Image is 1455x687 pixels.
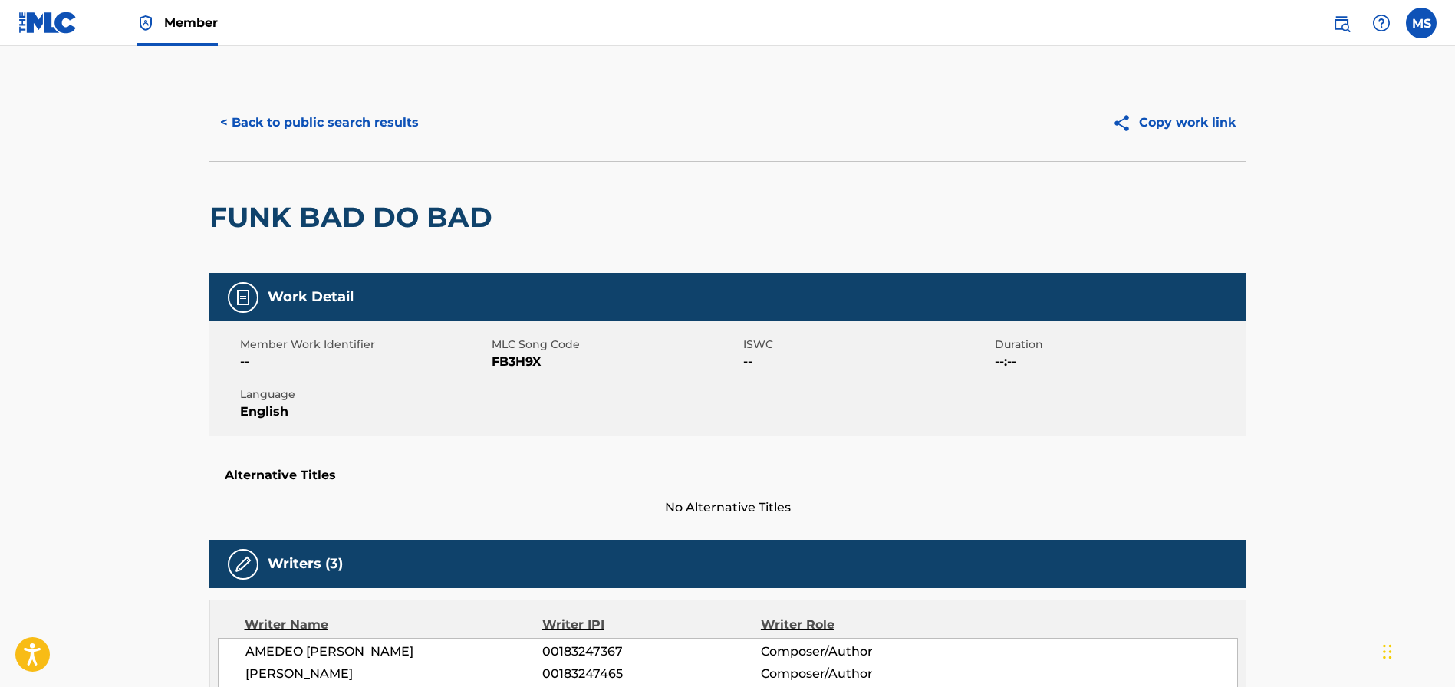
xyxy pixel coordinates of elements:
[1372,14,1391,32] img: help
[240,386,488,403] span: Language
[1101,104,1246,142] button: Copy work link
[1332,14,1351,32] img: search
[761,616,960,634] div: Writer Role
[995,353,1243,371] span: --:--
[240,353,488,371] span: --
[234,555,252,574] img: Writers
[209,498,1246,517] span: No Alternative Titles
[164,14,218,31] span: Member
[1378,613,1455,687] iframe: Chat Widget
[1406,8,1437,38] div: User Menu
[1326,8,1357,38] a: Public Search
[209,104,430,142] button: < Back to public search results
[743,337,991,353] span: ISWC
[1383,629,1392,675] div: Drag
[761,643,960,661] span: Composer/Author
[234,288,252,307] img: Work Detail
[542,665,760,683] span: 00183247465
[240,403,488,421] span: English
[209,200,500,235] h2: FUNK BAD DO BAD
[492,337,739,353] span: MLC Song Code
[995,337,1243,353] span: Duration
[225,468,1231,483] h5: Alternative Titles
[245,616,543,634] div: Writer Name
[240,337,488,353] span: Member Work Identifier
[542,616,761,634] div: Writer IPI
[542,643,760,661] span: 00183247367
[761,665,960,683] span: Composer/Author
[137,14,155,32] img: Top Rightsholder
[268,555,343,573] h5: Writers (3)
[492,353,739,371] span: FB3H9X
[268,288,354,306] h5: Work Detail
[1112,113,1139,133] img: Copy work link
[743,353,991,371] span: --
[245,643,543,661] span: AMEDEO [PERSON_NAME]
[18,12,77,34] img: MLC Logo
[1412,450,1455,574] iframe: Resource Center
[245,665,543,683] span: [PERSON_NAME]
[1366,8,1397,38] div: Help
